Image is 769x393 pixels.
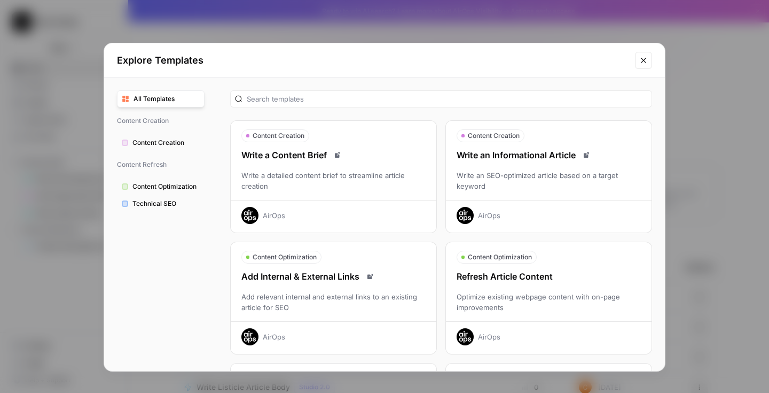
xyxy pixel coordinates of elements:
[253,252,317,262] span: Content Optimization
[231,149,436,161] div: Write a Content Brief
[468,131,520,141] span: Content Creation
[117,90,205,107] button: All Templates
[446,149,652,161] div: Write an Informational Article
[446,291,652,313] div: Optimize existing webpage content with on-page improvements
[445,120,652,233] button: Content CreationWrite an Informational ArticleRead docsWrite an SEO-optimized article based on a ...
[468,252,532,262] span: Content Optimization
[253,131,304,141] span: Content Creation
[132,138,200,148] span: Content Creation
[134,94,200,104] span: All Templates
[364,270,376,283] a: Read docs
[446,170,652,191] div: Write an SEO-optimized article based on a target keyword
[446,270,652,283] div: Refresh Article Content
[263,332,285,342] div: AirOps
[580,149,593,161] a: Read docs
[230,242,437,355] button: Content OptimizationAdd Internal & External LinksRead docsAdd relevant internal and external link...
[132,199,200,209] span: Technical SEO
[117,134,205,151] button: Content Creation
[230,120,437,233] button: Content CreationWrite a Content BriefRead docsWrite a detailed content brief to streamline articl...
[635,52,652,69] button: Close modal
[445,242,652,355] button: Content OptimizationRefresh Article ContentOptimize existing webpage content with on-page improve...
[117,156,205,174] span: Content Refresh
[478,210,500,221] div: AirOps
[231,291,436,313] div: Add relevant internal and external links to an existing article for SEO
[117,178,205,195] button: Content Optimization
[478,332,500,342] div: AirOps
[117,53,629,68] h2: Explore Templates
[231,270,436,283] div: Add Internal & External Links
[231,170,436,191] div: Write a detailed content brief to streamline article creation
[247,94,647,104] input: Search templates
[117,112,205,130] span: Content Creation
[117,195,205,212] button: Technical SEO
[331,149,344,161] a: Read docs
[132,182,200,191] span: Content Optimization
[263,210,285,221] div: AirOps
